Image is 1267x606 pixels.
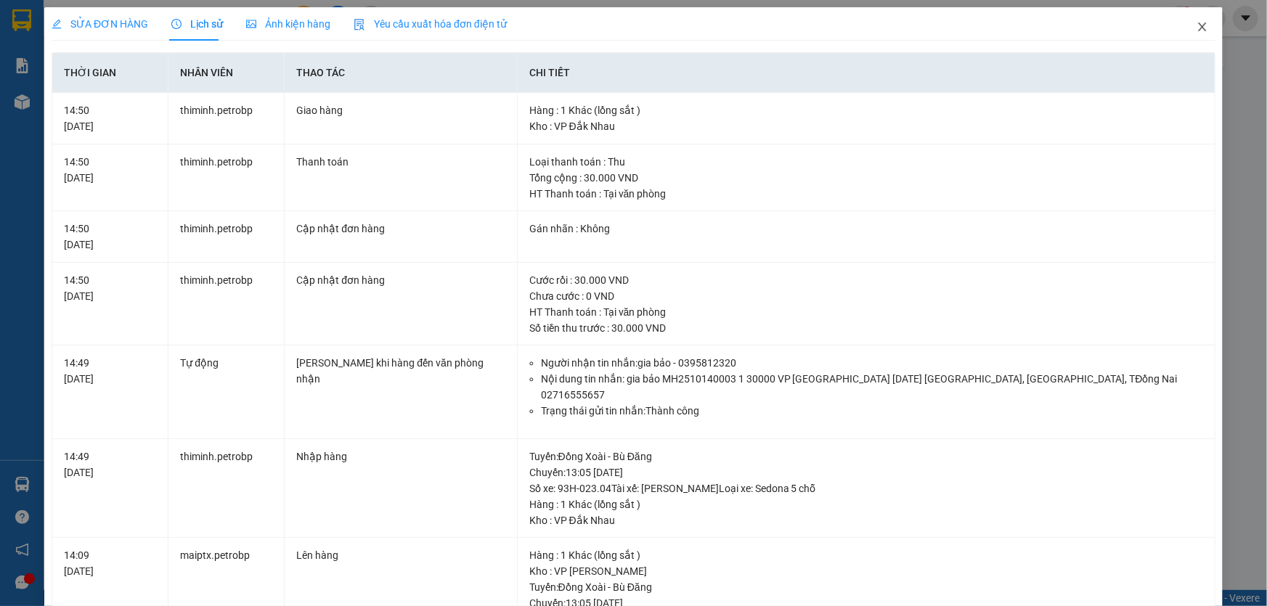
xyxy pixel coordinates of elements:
span: clock-circle [171,19,182,29]
div: Tổng cộng : 30.000 VND [529,170,1203,186]
div: 14:50 [DATE] [64,154,156,186]
th: Thời gian [52,53,168,93]
div: [PERSON_NAME] khi hàng đến văn phòng nhận [296,355,505,387]
span: close [1197,21,1208,33]
th: Thao tác [285,53,517,93]
div: 14:50 [DATE] [64,272,156,304]
div: Cập nhật đơn hàng [296,272,505,288]
div: Hàng : 1 Khác (lồng sắt ) [529,547,1203,563]
div: Chưa cước : 0 VND [529,288,1203,304]
div: 14:49 [DATE] [64,449,156,480]
td: thiminh.petrobp [168,263,285,346]
li: Nội dung tin nhắn: gia bảo MH2510140003 1 30000 VP [GEOGRAPHIC_DATA] [DATE] [GEOGRAPHIC_DATA], [G... [541,371,1203,403]
div: 14:50 [DATE] [64,102,156,134]
span: Lịch sử [171,18,223,30]
span: edit [52,19,62,29]
div: Nhập hàng [296,449,505,464]
span: Yêu cầu xuất hóa đơn điện tử [354,18,507,30]
div: Kho : VP Đắk Nhau [529,512,1203,528]
div: Tuyến : Đồng Xoài - Bù Đăng Chuyến: 13:05 [DATE] Số xe: 93H-023.04 Tài xế: [PERSON_NAME] Loại xe:... [529,449,1203,496]
div: Cước rồi : 30.000 VND [529,272,1203,288]
div: Giao hàng [296,102,505,118]
div: Loại thanh toán : Thu [529,154,1203,170]
div: Kho : VP [PERSON_NAME] [529,563,1203,579]
div: Kho : VP Đắk Nhau [529,118,1203,134]
div: HT Thanh toán : Tại văn phòng [529,186,1203,202]
th: Chi tiết [518,53,1215,93]
div: 14:50 [DATE] [64,221,156,253]
div: Gán nhãn : Không [529,221,1203,237]
div: Số tiền thu trước : 30.000 VND [529,320,1203,336]
div: Cập nhật đơn hàng [296,221,505,237]
div: Lên hàng [296,547,505,563]
li: Người nhận tin nhắn: gia bảo - 0395812320 [541,355,1203,371]
span: picture [246,19,256,29]
span: SỬA ĐƠN HÀNG [52,18,148,30]
td: thiminh.petrobp [168,93,285,144]
li: Trạng thái gửi tin nhắn: Thành công [541,403,1203,419]
td: Tự động [168,345,285,439]
div: 14:09 [DATE] [64,547,156,579]
div: Thanh toán [296,154,505,170]
td: thiminh.petrobp [168,144,285,212]
button: Close [1182,7,1223,48]
img: icon [354,19,365,30]
th: Nhân viên [168,53,285,93]
td: thiminh.petrobp [168,439,285,539]
div: Hàng : 1 Khác (lồng sắt ) [529,496,1203,512]
div: 14:49 [DATE] [64,355,156,387]
div: Hàng : 1 Khác (lồng sắt ) [529,102,1203,118]
td: thiminh.petrobp [168,211,285,263]
span: Ảnh kiện hàng [246,18,330,30]
div: HT Thanh toán : Tại văn phòng [529,304,1203,320]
